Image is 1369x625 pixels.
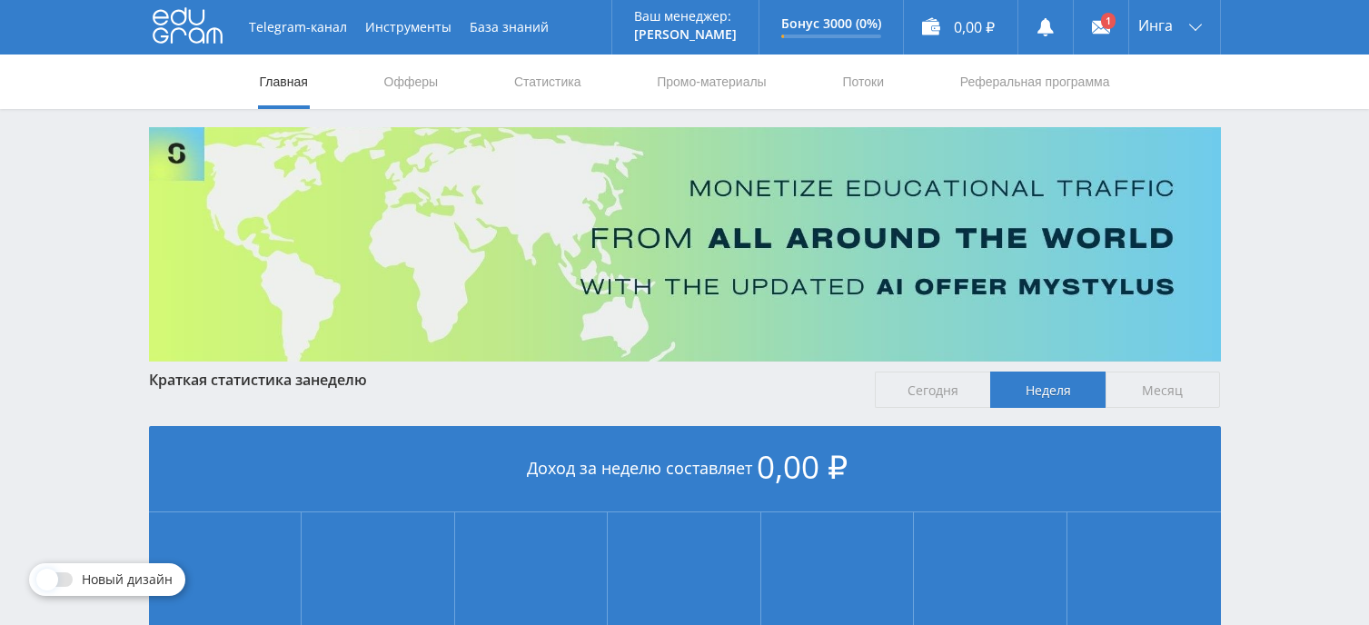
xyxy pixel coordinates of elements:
[634,27,737,42] p: [PERSON_NAME]
[1106,372,1221,408] span: Месяц
[958,55,1112,109] a: Реферальная программа
[655,55,768,109] a: Промо-материалы
[875,372,990,408] span: Сегодня
[149,426,1221,512] div: Доход за неделю составляет
[634,9,737,24] p: Ваш менеджер:
[258,55,310,109] a: Главная
[149,127,1221,362] img: Banner
[149,372,858,388] div: Краткая статистика за
[512,55,583,109] a: Статистика
[840,55,886,109] a: Потоки
[757,445,848,488] span: 0,00 ₽
[781,16,881,31] p: Бонус 3000 (0%)
[82,572,173,587] span: Новый дизайн
[990,372,1106,408] span: Неделя
[1138,18,1173,33] span: Инга
[311,370,367,390] span: неделю
[382,55,441,109] a: Офферы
